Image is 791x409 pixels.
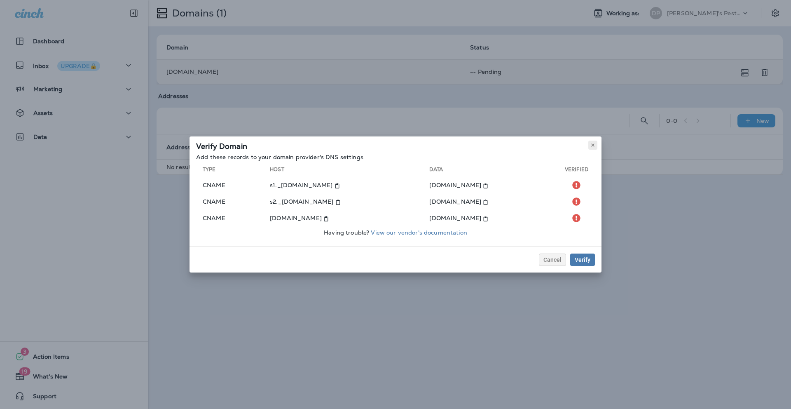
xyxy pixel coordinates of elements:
th: Verified [565,166,595,176]
td: [DOMAIN_NAME] [429,194,564,209]
a: View our vendor's documentation [371,229,467,236]
td: cname [196,211,270,226]
td: [DOMAIN_NAME] [429,211,564,226]
button: Verify [570,254,595,266]
td: cname [196,178,270,193]
td: [DOMAIN_NAME] [429,178,564,193]
td: cname [196,194,270,209]
div: Verify Domain [190,136,601,154]
td: s2._[DOMAIN_NAME] [270,194,429,209]
div: Verify [575,257,590,263]
td: [DOMAIN_NAME] [270,211,429,226]
th: Type [196,166,270,176]
span: Cancel [543,257,562,263]
button: Cancel [539,254,566,266]
p: Add these records to your domain provider's DNS settings [196,154,595,160]
th: Data [429,166,564,176]
p: Having trouble? [196,229,595,236]
th: Host [270,166,429,176]
td: s1._[DOMAIN_NAME] [270,178,429,193]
